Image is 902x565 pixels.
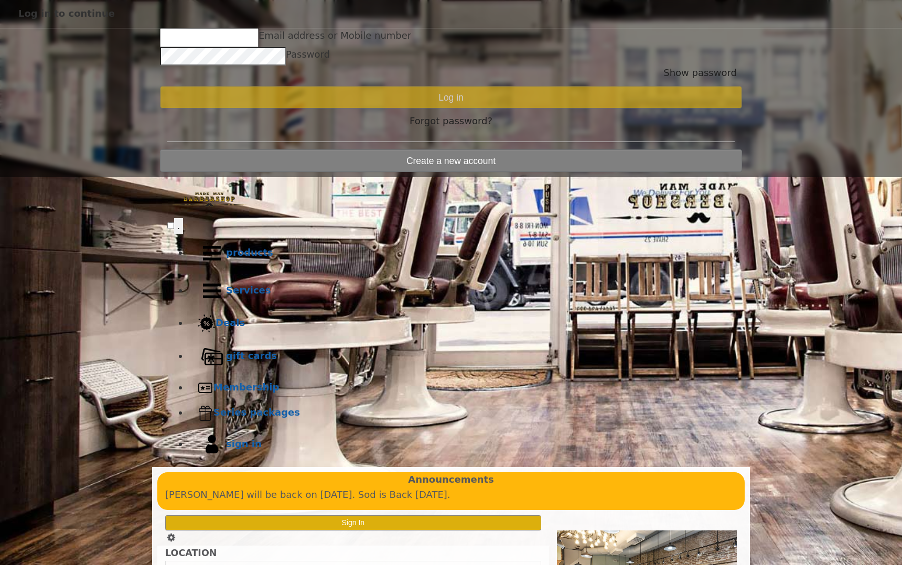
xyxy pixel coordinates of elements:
a: sign insign in [188,426,735,463]
b: products [226,247,273,258]
b: Services [226,285,271,296]
span: . [177,221,180,231]
img: Deals [198,314,216,333]
img: Services [198,277,226,305]
img: Made Man Barbershop logo [167,183,251,216]
img: Series packages [198,405,213,421]
input: menu toggle [167,222,174,229]
img: Products [198,239,226,267]
a: Productsproducts [188,234,735,272]
button: close dialog [868,10,884,17]
img: sign in [198,430,226,459]
button: Show password [663,66,737,81]
b: Series packages [213,407,300,418]
span: Forgot password? [410,114,492,129]
b: Membership [213,382,279,393]
img: Membership [198,380,213,396]
button: menu toggle [174,218,183,234]
b: sign in [226,438,262,449]
label: Password [286,47,330,62]
b: LOCATION [165,548,217,558]
input: Email address or Mobile number [160,28,259,47]
p: [PERSON_NAME] will be back on [DATE]. Sod is Back [DATE]. [165,487,737,503]
a: Series packagesSeries packages [188,400,735,426]
span: Log in to continue [18,8,115,19]
b: gift cards [226,350,277,361]
button: Create a new account [160,149,742,172]
a: DealsDeals [188,310,735,338]
a: Gift cardsgift cards [188,338,735,375]
img: Gift cards [198,342,226,371]
label: Email address or Mobile number [259,28,411,44]
a: MembershipMembership [188,375,735,400]
b: Announcements [408,472,494,487]
button: Sign In [165,515,541,530]
button: Log in [160,86,742,108]
b: Deals [216,317,245,328]
input: Password [160,47,286,66]
a: ServicesServices [188,272,735,310]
